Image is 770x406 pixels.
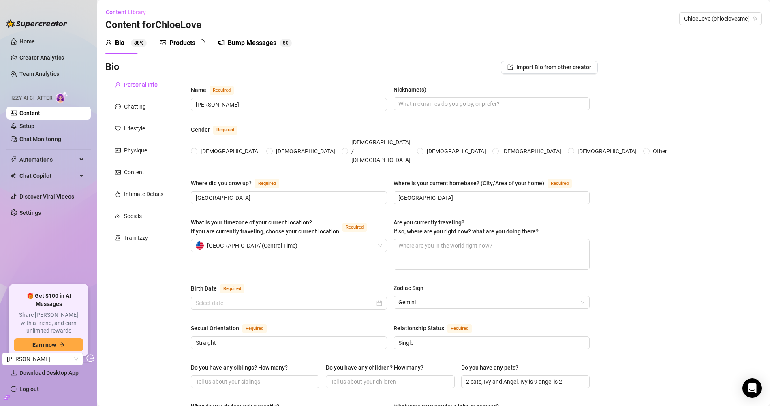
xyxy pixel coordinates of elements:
[191,178,288,188] label: Where did you grow up?
[11,173,16,179] img: Chat Copilot
[124,233,148,242] div: Train Izzy
[398,296,585,308] span: Gemini
[105,6,152,19] button: Content Library
[574,147,640,156] span: [DEMOGRAPHIC_DATA]
[19,193,74,200] a: Discover Viral Videos
[191,363,288,372] div: Do you have any siblings? How many?
[106,9,146,15] span: Content Library
[124,102,146,111] div: Chatting
[19,209,41,216] a: Settings
[14,338,83,351] button: Earn nowarrow-right
[255,179,279,188] span: Required
[196,338,381,347] input: Sexual Orientation
[283,40,286,46] span: 8
[191,85,206,94] div: Name
[124,146,147,155] div: Physique
[394,323,481,333] label: Relationship Status
[124,212,142,220] div: Socials
[461,363,518,372] div: Do you have any pets?
[394,85,432,94] label: Nickname(s)
[191,219,339,235] span: What is your timezone of your current location? If you are currently traveling, choose your curre...
[242,324,267,333] span: Required
[191,85,243,95] label: Name
[115,147,121,153] span: idcard
[191,125,246,135] label: Gender
[196,377,313,386] input: Do you have any siblings? How many?
[59,342,65,348] span: arrow-right
[56,91,68,103] img: AI Chatter
[423,147,489,156] span: [DEMOGRAPHIC_DATA]
[19,169,77,182] span: Chat Copilot
[14,311,83,335] span: Share [PERSON_NAME] with a friend, and earn unlimited rewards
[11,156,17,163] span: thunderbolt
[124,168,144,177] div: Content
[331,377,448,386] input: Do you have any children? How many?
[501,61,598,74] button: Import Bio from other creator
[742,378,762,398] div: Open Intercom Messenger
[398,99,583,108] input: Nickname(s)
[196,193,381,202] input: Where did you grow up?
[115,191,121,197] span: fire
[19,136,61,142] a: Chat Monitoring
[394,179,544,188] div: Where is your current homebase? (City/Area of your home)
[191,284,253,293] label: Birth Date
[124,190,163,199] div: Intimate Details
[19,51,84,64] a: Creator Analytics
[115,213,121,219] span: link
[684,13,757,25] span: ChloeLove (chloelovesme)
[105,39,112,46] span: user
[286,40,289,46] span: 0
[11,370,17,376] span: download
[105,19,201,32] h3: Content for ChloeLove
[398,338,583,347] input: Relationship Status
[191,284,217,293] div: Birth Date
[466,377,583,386] input: Do you have any pets?
[394,284,423,293] div: Zodiac Sign
[19,38,35,45] a: Home
[394,284,429,293] label: Zodiac Sign
[447,324,472,333] span: Required
[131,39,147,47] sup: 88%
[548,179,572,188] span: Required
[124,80,158,89] div: Personal Info
[218,39,225,46] span: notification
[160,39,166,46] span: picture
[191,125,210,134] div: Gender
[326,363,423,372] div: Do you have any children? How many?
[516,64,591,71] span: Import Bio from other creator
[191,323,276,333] label: Sexual Orientation
[197,147,263,156] span: [DEMOGRAPHIC_DATA]
[115,235,121,241] span: experiment
[4,395,10,400] span: build
[461,363,524,372] label: Do you have any pets?
[394,324,444,333] div: Relationship Status
[398,193,583,202] input: Where is your current homebase? (City/Area of your home)
[342,223,367,232] span: Required
[280,39,292,47] sup: 80
[32,342,56,348] span: Earn now
[198,39,206,47] span: loading
[7,353,78,365] span: Riley Hasken
[11,94,52,102] span: Izzy AI Chatter
[6,19,67,28] img: logo-BBDzfeDw.svg
[228,38,276,48] div: Bump Messages
[394,178,581,188] label: Where is your current homebase? (City/Area of your home)
[273,147,338,156] span: [DEMOGRAPHIC_DATA]
[196,100,381,109] input: Name
[124,124,145,133] div: Lifestyle
[19,153,77,166] span: Automations
[191,179,252,188] div: Where did you grow up?
[19,370,79,376] span: Download Desktop App
[14,292,83,308] span: 🎁 Get $100 in AI Messages
[207,239,297,252] span: [GEOGRAPHIC_DATA] ( Central Time )
[86,354,94,362] span: logout
[19,110,40,116] a: Content
[394,219,539,235] span: Are you currently traveling? If so, where are you right now? what are you doing there?
[507,64,513,70] span: import
[19,386,39,392] a: Log out
[19,123,34,129] a: Setup
[326,363,429,372] label: Do you have any children? How many?
[191,363,293,372] label: Do you have any siblings? How many?
[210,86,234,95] span: Required
[115,82,121,88] span: user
